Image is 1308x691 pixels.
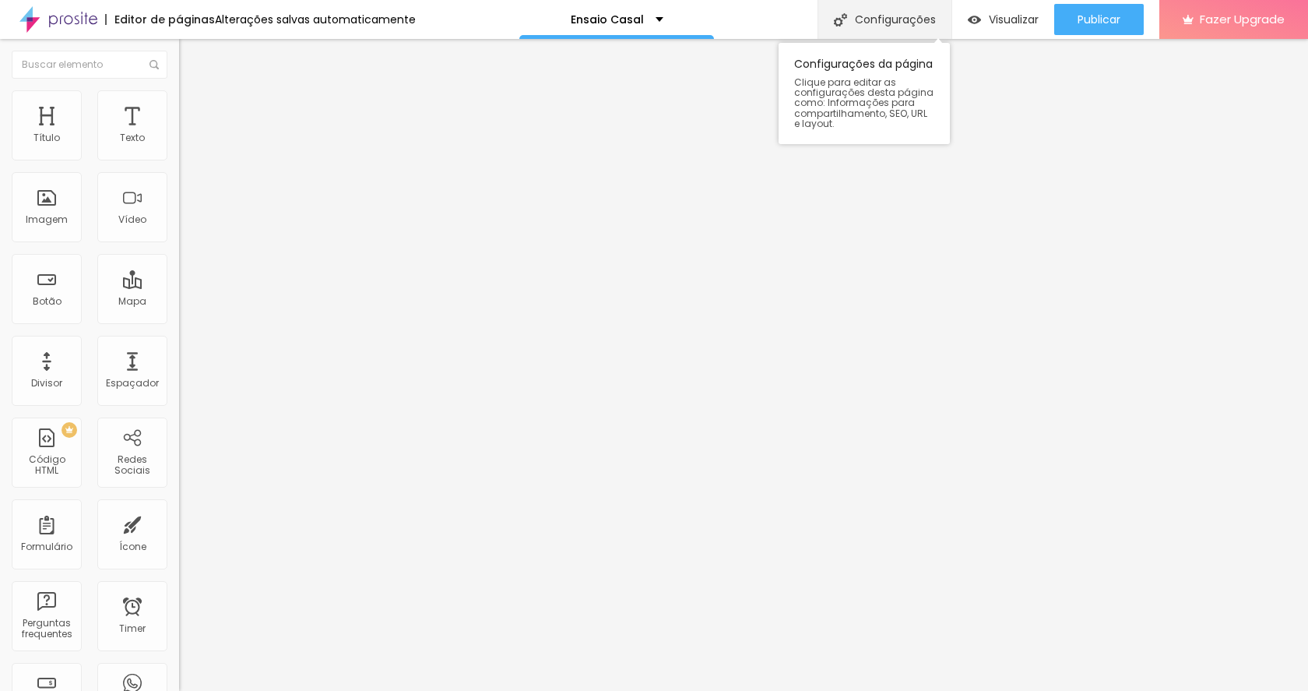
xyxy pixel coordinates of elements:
[989,13,1039,26] span: Visualizar
[16,454,77,477] div: Código HTML
[794,77,934,129] span: Clique para editar as configurações desta página como: Informações para compartilhamento, SEO, UR...
[120,132,145,143] div: Texto
[105,14,215,25] div: Editor de páginas
[26,214,68,225] div: Imagem
[118,214,146,225] div: Vídeo
[1054,4,1144,35] button: Publicar
[1078,13,1120,26] span: Publicar
[16,618,77,640] div: Perguntas frequentes
[779,43,950,144] div: Configurações da página
[119,541,146,552] div: Ícone
[21,541,72,552] div: Formulário
[118,296,146,307] div: Mapa
[952,4,1054,35] button: Visualizar
[1200,12,1285,26] span: Fazer Upgrade
[31,378,62,389] div: Divisor
[215,14,416,25] div: Alterações salvas automaticamente
[834,13,847,26] img: Icone
[33,132,60,143] div: Título
[119,623,146,634] div: Timer
[12,51,167,79] input: Buscar elemento
[968,13,981,26] img: view-1.svg
[149,60,159,69] img: Icone
[571,14,644,25] p: Ensaio Casal
[106,378,159,389] div: Espaçador
[101,454,163,477] div: Redes Sociais
[33,296,62,307] div: Botão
